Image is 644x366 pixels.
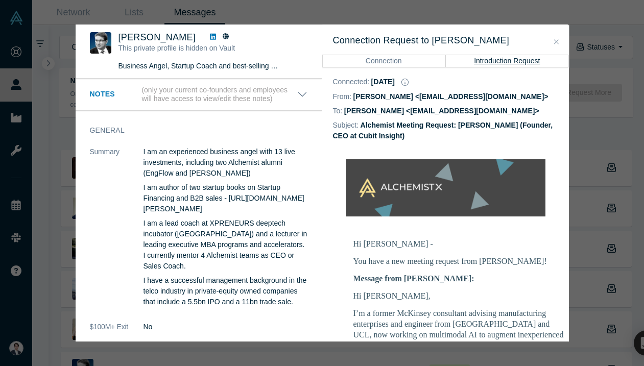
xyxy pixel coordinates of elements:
p: You have a new meeting request from [PERSON_NAME]! [353,256,568,266]
button: Introduction Request [445,55,569,67]
button: Notes (only your current co-founders and employees will have access to view/edit these notes) [90,86,307,103]
dd: Alchemist Meeting Request: [PERSON_NAME] (Founder, CEO at Cubit Insight) [333,121,553,140]
p: I am a lead coach at XPRENEURS deeptech incubator ([GEOGRAPHIC_DATA]) and a lecturer in leading e... [144,218,307,272]
h3: Connection Request to [PERSON_NAME] [333,34,558,47]
dd: [DATE] [371,78,395,86]
p: I have a successful management background in the telco industry in private-equity owned companies... [144,275,307,307]
p: (only your current co-founders and employees will have access to view/edit these notes) [141,86,297,103]
dt: Subject: [333,120,359,131]
dt: Summary [90,147,144,322]
p: I am an experienced business angel with 13 live investments, including two Alchemist alumni (EngF... [144,147,307,179]
img: Martin Giese's Profile Image [90,32,111,54]
h3: General [90,125,293,136]
span: Business Angel, Startup Coach and best-selling author [118,62,292,70]
p: This private profile is hidden on Vault [118,43,279,54]
dd: No [144,322,307,332]
p: Hi [PERSON_NAME], [353,290,568,301]
span: [PERSON_NAME] [118,32,196,42]
img: banner-small-topicless-alchx.png [346,159,545,216]
dt: $100M+ Exit [90,322,144,343]
dt: To: [333,106,343,116]
dd: [PERSON_NAME] <[EMAIL_ADDRESS][DOMAIN_NAME]> [353,92,548,101]
button: Close [551,36,562,48]
button: Connection [322,55,446,67]
dt: Connected : [333,77,370,87]
dd: [PERSON_NAME] <[EMAIL_ADDRESS][DOMAIN_NAME]> [344,107,539,115]
p: Hi [PERSON_NAME] - [353,238,568,249]
b: Message from [PERSON_NAME]: [353,274,474,283]
p: I am author of two startup books on Startup Financing and B2B sales - [URL][DOMAIN_NAME][PERSON_N... [144,182,307,214]
h3: Notes [90,89,140,100]
dt: From: [333,91,352,102]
